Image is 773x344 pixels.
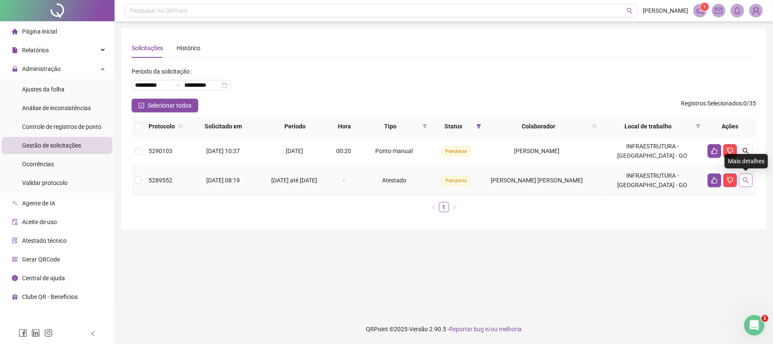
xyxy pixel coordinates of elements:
[421,120,429,133] span: filter
[336,148,351,154] span: 00:20
[711,148,718,154] span: like
[681,99,756,112] span: : 0 / 35
[442,176,470,185] span: Pendente
[590,120,599,133] span: search
[148,101,191,110] span: Selecionar todos
[592,124,597,129] span: search
[22,179,67,186] span: Validar protocolo
[429,202,439,212] button: left
[206,148,240,154] span: [DATE] 10:37
[22,86,65,93] span: Ajustes da folha
[422,124,427,129] span: filter
[488,122,589,131] span: Colaborador
[22,47,49,54] span: Relatórios
[12,238,18,244] span: solution
[725,154,768,168] div: Mais detalhes
[742,177,749,184] span: search
[12,28,18,34] span: home
[132,65,195,78] label: Período da solicitação
[711,177,718,184] span: like
[22,256,60,263] span: Gerar QRCode
[703,4,706,10] span: 1
[409,326,428,333] span: Versão
[330,117,359,136] th: Hora
[174,82,181,88] span: swap-right
[449,202,459,212] button: right
[627,8,633,14] span: search
[44,329,53,337] span: instagram
[742,148,749,154] span: search
[132,99,198,112] button: Selecionar todos
[12,219,18,225] span: audit
[382,177,406,184] span: Atestado
[22,219,57,225] span: Aceite de uso
[22,200,55,207] span: Agente de IA
[643,6,688,15] span: [PERSON_NAME]
[286,148,303,154] span: [DATE]
[439,202,449,212] a: 1
[149,148,172,154] span: 5290103
[715,7,722,14] span: mail
[439,202,449,212] li: 1
[22,123,101,130] span: Controle de registros de ponto
[12,66,18,72] span: lock
[22,142,81,149] span: Gestão de solicitações
[452,205,457,210] span: right
[514,148,560,154] span: [PERSON_NAME]
[491,177,583,184] span: [PERSON_NAME] [PERSON_NAME]
[476,124,481,129] span: filter
[12,294,18,300] span: gift
[149,122,175,131] span: Protocolo
[19,329,27,337] span: facebook
[132,43,163,53] div: Solicitações
[177,43,200,53] div: Histórico
[187,117,260,136] th: Solicitado em
[601,166,704,195] td: INFRAESTRUTURA - [GEOGRAPHIC_DATA] - GO
[149,177,172,184] span: 5289552
[90,331,96,337] span: left
[206,177,240,184] span: [DATE] 08:19
[442,147,470,156] span: Pendente
[260,117,330,136] th: Período
[601,136,704,166] td: INFRAESTRUTURA - [GEOGRAPHIC_DATA] - GO
[727,177,734,184] span: dislike
[12,275,18,281] span: info-circle
[22,105,91,111] span: Análise de inconsistências
[22,161,54,168] span: Ocorrências
[434,122,473,131] span: Status
[375,148,413,154] span: Ponto manual
[734,7,741,14] span: bell
[12,256,18,262] span: qrcode
[12,47,18,53] span: file
[694,120,703,133] span: filter
[762,315,768,322] span: 1
[271,177,317,184] span: [DATE] até [DATE]
[22,275,65,281] span: Central de ajuda
[362,122,419,131] span: Tipo
[177,120,185,133] span: search
[449,202,459,212] li: Próxima página
[604,122,692,131] span: Local de trabalho
[475,120,483,133] span: filter
[696,124,701,129] span: filter
[681,100,742,107] span: Registros Selecionados
[22,28,57,35] span: Página inicial
[31,329,40,337] span: linkedin
[22,293,78,300] span: Clube QR - Beneficios
[696,7,704,14] span: notification
[174,82,181,88] span: to
[343,177,345,184] span: -
[449,326,522,333] span: Reportar bug e/ou melhoria
[708,122,753,131] div: Ações
[22,237,67,244] span: Atestado técnico
[178,124,183,129] span: search
[115,314,773,344] footer: QRPoint © 2025 - 2.90.5 -
[744,315,765,335] iframe: Intercom live chat
[750,4,762,17] img: 85968
[138,102,144,108] span: check-square
[727,148,734,154] span: dislike
[700,3,709,11] sup: 1
[431,205,436,210] span: left
[22,65,61,72] span: Administração
[429,202,439,212] li: Página anterior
